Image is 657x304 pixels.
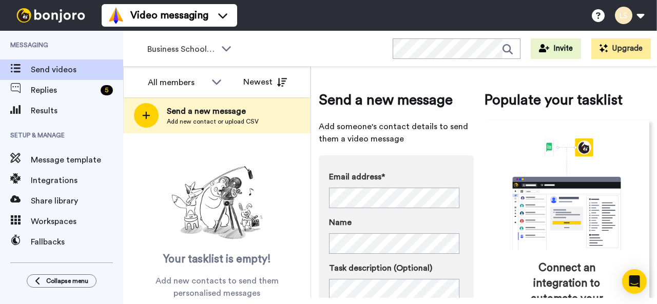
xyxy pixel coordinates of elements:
[329,262,463,274] label: Task description (Optional)
[27,274,96,288] button: Collapse menu
[31,174,123,187] span: Integrations
[166,162,268,244] img: ready-set-action.png
[46,277,88,285] span: Collapse menu
[31,84,96,96] span: Replies
[12,8,89,23] img: bj-logo-header-white.svg
[31,215,123,228] span: Workspaces
[108,7,124,24] img: vm-color.svg
[167,117,259,126] span: Add new contact or upload CSV
[163,252,271,267] span: Your tasklist is empty!
[236,72,295,92] button: Newest
[148,76,206,89] div: All members
[101,85,113,95] div: 5
[531,38,581,59] button: Invite
[591,38,651,59] button: Upgrade
[139,275,295,299] span: Add new contacts to send them personalised messages
[130,8,208,23] span: Video messaging
[31,64,123,76] span: Send videos
[167,105,259,117] span: Send a new message
[31,154,123,166] span: Message template
[622,269,647,294] div: Open Intercom Messenger
[329,171,463,183] label: Email address*
[490,138,644,250] div: animation
[484,90,649,110] span: Populate your tasklist
[147,43,216,55] span: Business School 2025
[329,216,352,229] span: Name
[31,105,123,117] span: Results
[31,195,123,207] span: Share library
[319,90,474,110] span: Send a new message
[31,236,123,248] span: Fallbacks
[319,120,474,145] span: Add someone's contact details to send them a video message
